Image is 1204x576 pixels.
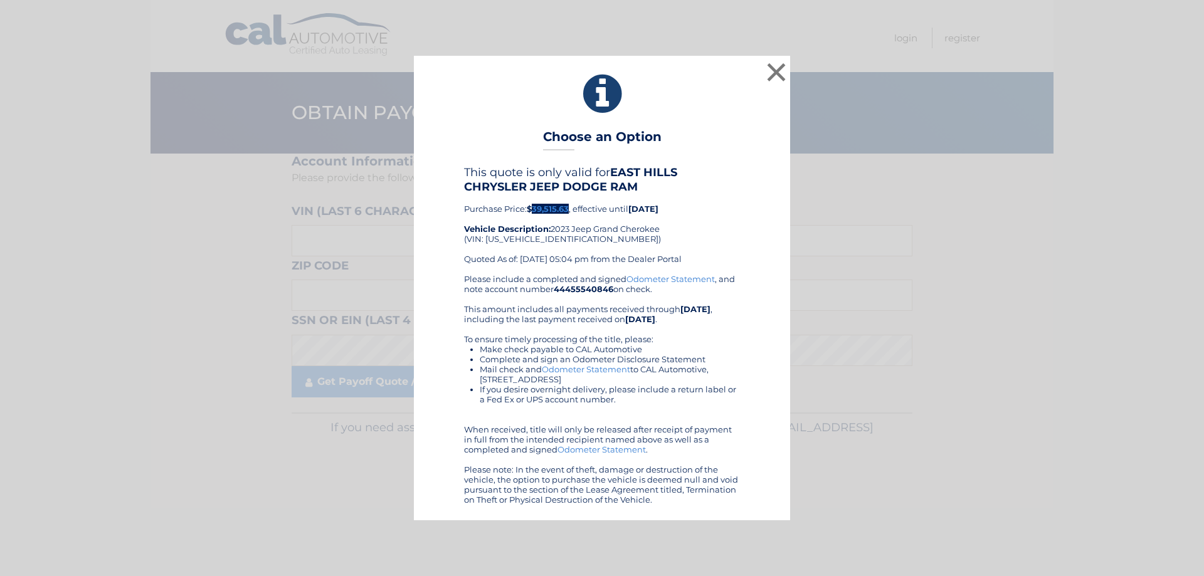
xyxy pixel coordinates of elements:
[625,314,655,324] b: [DATE]
[557,444,646,454] a: Odometer Statement
[480,384,740,404] li: If you desire overnight delivery, please include a return label or a Fed Ex or UPS account number.
[543,129,662,151] h3: Choose an Option
[542,364,630,374] a: Odometer Statement
[480,354,740,364] li: Complete and sign an Odometer Disclosure Statement
[628,204,658,214] b: [DATE]
[626,274,715,284] a: Odometer Statement
[480,344,740,354] li: Make check payable to CAL Automotive
[464,274,740,505] div: Please include a completed and signed , and note account number on check. This amount includes al...
[680,304,710,314] b: [DATE]
[464,165,677,193] b: EAST HILLS CHRYSLER JEEP DODGE RAM
[480,364,740,384] li: Mail check and to CAL Automotive, [STREET_ADDRESS]
[464,165,740,273] div: Purchase Price: , effective until 2023 Jeep Grand Cherokee (VIN: [US_VEHICLE_IDENTIFICATION_NUMBE...
[527,204,569,214] b: $39,515.63
[764,60,789,85] button: ×
[464,224,551,234] strong: Vehicle Description:
[464,165,740,193] h4: This quote is only valid for
[554,284,613,294] b: 44455540846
